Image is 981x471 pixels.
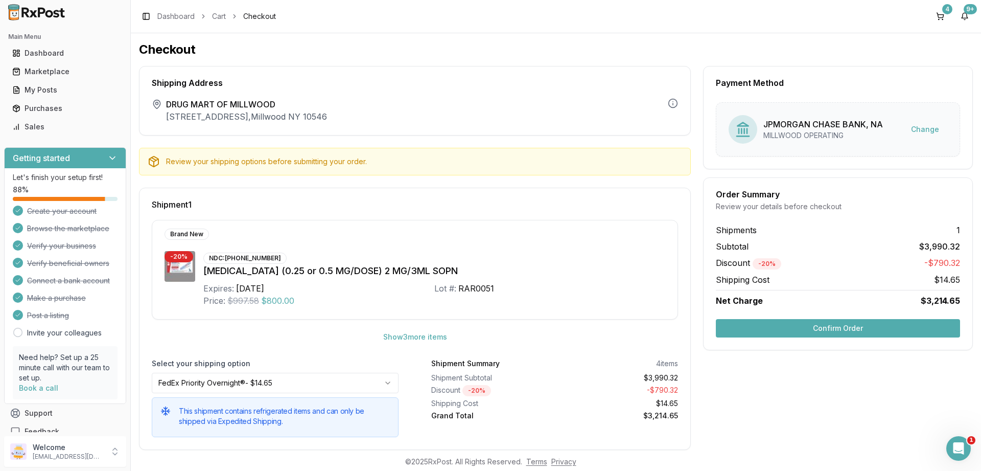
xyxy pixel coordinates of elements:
[157,11,276,21] nav: breadcrumb
[179,406,390,427] h5: This shipment contains refrigerated items and can only be shipped via Expedited Shipping.
[27,258,109,268] span: Verify beneficial owners
[716,224,757,236] span: Shipments
[12,66,118,77] div: Marketplace
[763,118,883,130] div: JPMORGAN CHASE BANK, NA
[921,295,960,307] span: $3,214.65
[551,457,576,466] a: Privacy
[8,118,122,136] a: Sales
[19,352,111,383] p: Need help? Set up a 25 minute call with our team to set up.
[139,41,973,58] h1: Checkout
[903,120,947,139] button: Change
[753,258,781,270] div: - 20 %
[956,224,960,236] span: 1
[33,442,104,453] p: Welcome
[559,411,679,421] div: $3,214.65
[212,11,226,21] a: Cart
[165,251,193,262] div: - 20 %
[716,79,960,87] div: Payment Method
[236,282,264,295] div: [DATE]
[716,296,763,306] span: Net Charge
[152,79,678,87] div: Shipping Address
[13,185,29,195] span: 88 %
[716,240,749,253] span: Subtotal
[716,274,769,286] span: Shipping Cost
[431,385,551,396] div: Discount
[4,4,69,20] img: RxPost Logo
[27,241,96,251] span: Verify your business
[4,422,126,441] button: Feedback
[4,119,126,135] button: Sales
[4,45,126,61] button: Dashboard
[716,201,960,212] div: Review your details before checkout
[934,274,960,286] span: $14.65
[8,33,122,41] h2: Main Menu
[166,110,327,123] p: [STREET_ADDRESS] , Millwood NY 10546
[12,122,118,132] div: Sales
[8,99,122,118] a: Purchases
[12,48,118,58] div: Dashboard
[716,190,960,198] div: Order Summary
[526,457,547,466] a: Terms
[431,358,500,369] div: Shipment Summary
[4,404,126,422] button: Support
[27,206,97,216] span: Create your account
[261,295,294,307] span: $800.00
[12,103,118,114] div: Purchases
[33,453,104,461] p: [EMAIL_ADDRESS][DOMAIN_NAME]
[203,282,234,295] div: Expires:
[27,293,86,303] span: Make a purchase
[763,130,883,141] div: MILLWOOD OPERATING
[8,62,122,81] a: Marketplace
[25,427,59,437] span: Feedback
[8,44,122,62] a: Dashboard
[559,385,679,396] div: - $790.32
[431,398,551,409] div: Shipping Cost
[19,384,58,392] a: Book a call
[924,257,960,270] span: -$790.32
[203,264,665,278] div: [MEDICAL_DATA] (0.25 or 0.5 MG/DOSE) 2 MG/3ML SOPN
[13,152,70,164] h3: Getting started
[716,319,960,338] button: Confirm Order
[243,11,276,21] span: Checkout
[431,373,551,383] div: Shipment Subtotal
[458,282,494,295] div: RAR0051
[166,156,682,167] div: Review your shipping options before submitting your order.
[152,200,192,209] span: Shipment 1
[152,358,399,369] label: Select your shipping option
[165,251,195,282] img: Ozempic (0.25 or 0.5 MG/DOSE) 2 MG/3ML SOPN
[431,411,551,421] div: Grand Total
[964,4,977,14] div: 9+
[375,328,455,346] button: Show3more items
[203,253,287,264] div: NDC: [PHONE_NUMBER]
[946,436,971,461] iframe: Intercom live chat
[559,398,679,409] div: $14.65
[434,282,456,295] div: Lot #:
[919,240,960,253] span: $3,990.32
[4,63,126,80] button: Marketplace
[4,100,126,117] button: Purchases
[27,310,69,321] span: Post a listing
[203,295,225,307] div: Price:
[13,172,118,183] p: Let's finish your setup first!
[4,82,126,98] button: My Posts
[967,436,975,444] span: 1
[27,223,109,234] span: Browse the marketplace
[942,4,952,14] div: 4
[165,229,209,240] div: Brand New
[27,328,102,338] a: Invite your colleagues
[932,8,948,25] button: 4
[10,443,27,460] img: User avatar
[227,295,259,307] span: $997.58
[559,373,679,383] div: $3,990.32
[8,81,122,99] a: My Posts
[956,8,973,25] button: 9+
[157,11,195,21] a: Dashboard
[462,385,491,396] div: - 20 %
[12,85,118,95] div: My Posts
[656,358,678,369] div: 4 items
[166,98,327,110] span: DRUG MART OF MILLWOOD
[716,258,781,268] span: Discount
[27,276,110,286] span: Connect a bank account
